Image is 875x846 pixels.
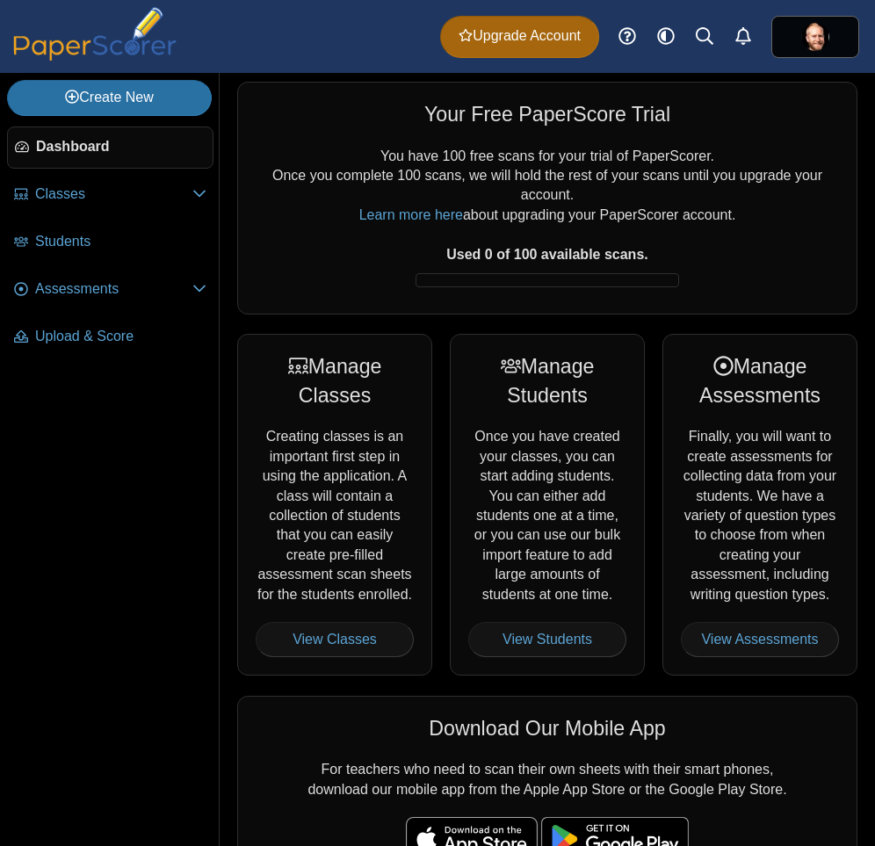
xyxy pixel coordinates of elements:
div: Your Free PaperScore Trial [256,100,839,128]
a: Upgrade Account [440,16,599,58]
div: Once you have created your classes, you can start adding students. You can either add students on... [450,334,645,676]
span: Students [35,232,206,251]
a: Dashboard [7,127,213,169]
span: Assessments [35,279,192,299]
b: Used 0 of 100 available scans. [446,247,647,262]
a: Create New [7,80,212,115]
img: ps.tT8F02tAweZgaXZc [801,23,829,51]
span: Classes [35,184,192,204]
a: Alerts [724,18,763,56]
a: PaperScorer [7,48,183,63]
img: PaperScorer [7,7,183,61]
a: View Students [468,622,626,657]
a: Learn more here [359,207,463,222]
div: Manage Assessments [681,352,839,409]
a: Classes [7,174,213,216]
span: Upgrade Account [459,26,581,46]
span: Jefferson Bates [801,23,829,51]
span: Dashboard [36,137,206,156]
div: Download Our Mobile App [256,714,839,742]
div: Manage Classes [256,352,414,409]
a: Assessments [7,269,213,311]
a: Students [7,221,213,264]
div: Creating classes is an important first step in using the application. A class will contain a coll... [237,334,432,676]
span: Upload & Score [35,327,206,346]
a: ps.tT8F02tAweZgaXZc [771,16,859,58]
a: View Assessments [681,622,839,657]
div: Manage Students [468,352,626,409]
a: View Classes [256,622,414,657]
div: You have 100 free scans for your trial of PaperScorer. Once you complete 100 scans, we will hold ... [256,147,839,296]
a: Upload & Score [7,316,213,358]
div: Finally, you will want to create assessments for collecting data from your students. We have a va... [662,334,857,676]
